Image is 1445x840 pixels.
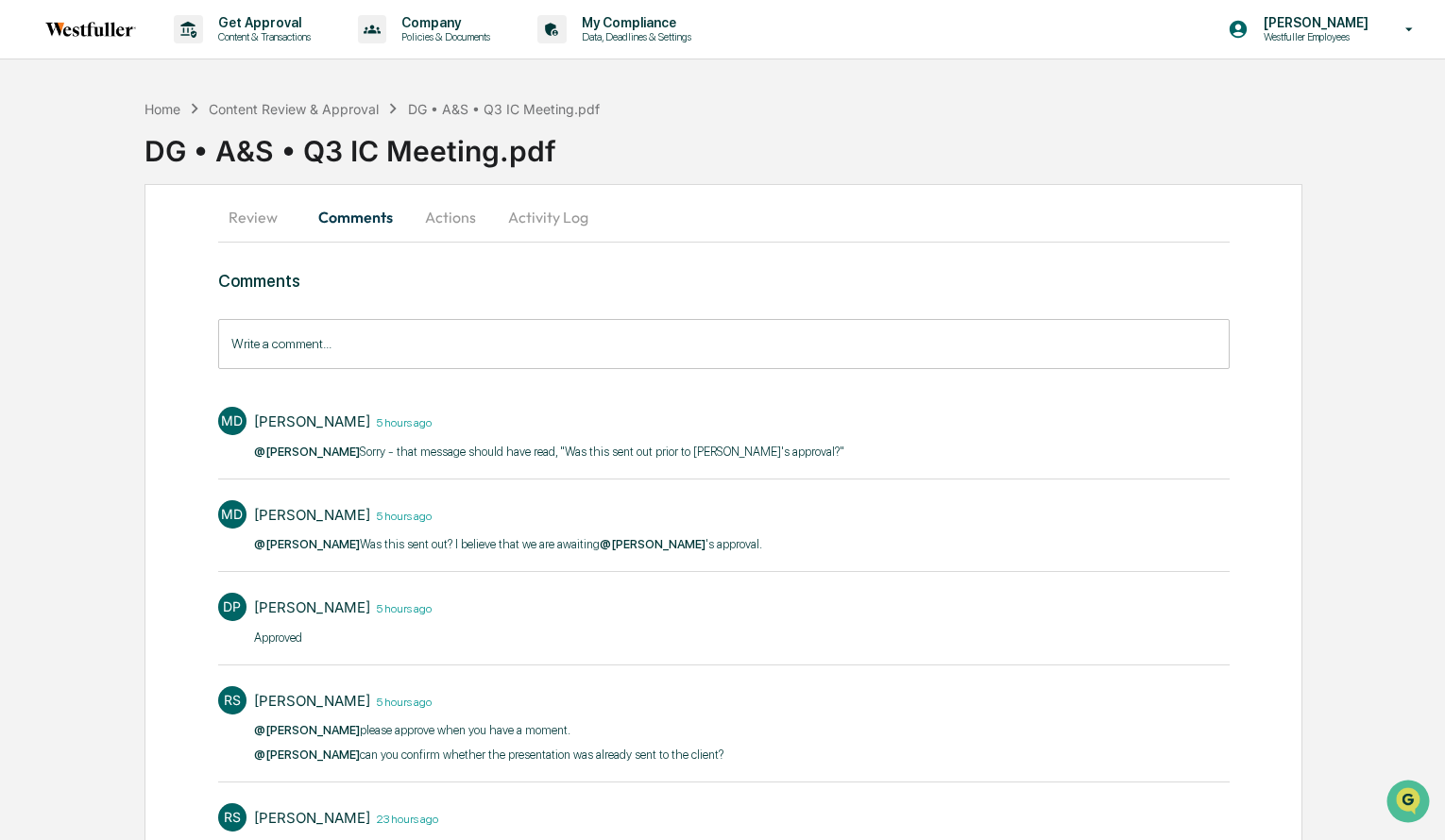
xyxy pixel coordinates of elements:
p: can you confirm whether the presentation was already sent to the client?​ [254,746,723,764]
div: We're available if you need us! [64,163,239,178]
p: Westfuller Employees [1249,30,1378,43]
div: 🔎 [19,276,34,291]
div: RS [218,686,246,714]
time: Thursday, September 11, 2025 at 9:09:36 AM PDT [370,693,432,709]
div: Content Review & Approval [209,101,379,117]
div: 🖐️ [19,240,34,255]
div: [PERSON_NAME] [254,506,370,524]
a: 🗄️Attestations [129,230,242,264]
p: Approved​ [254,629,432,647]
a: 🖐️Preclearance [11,230,129,264]
div: Start new chat [64,144,310,163]
img: 1746055101610-c473b297-6a78-478c-a979-82029cc54cd1 [19,144,53,178]
time: Thursday, September 11, 2025 at 9:27:03 AM PDT [370,507,432,523]
span: @[PERSON_NAME] [254,723,360,737]
p: [PERSON_NAME] [1249,15,1378,30]
span: Data Lookup [38,274,119,293]
button: Activity Log [493,194,603,240]
p: Company [386,15,500,30]
a: 🔎Data Lookup [11,266,127,300]
div: [PERSON_NAME] [254,412,370,430]
p: please approve when you have a moment. [254,721,723,740]
div: DG • A&S • Q3 IC Meeting.pdf [408,101,600,117]
p: Sorry - that message should have read, "Was this sent out prior to [PERSON_NAME]'s approval?" ​ [254,443,847,462]
img: logo [45,22,136,37]
time: Wednesday, September 10, 2025 at 3:42:52 PM PDT [370,810,438,826]
div: [PERSON_NAME] [254,692,370,710]
time: Thursday, September 11, 2025 at 9:12:07 AM PDT [370,599,432,615]
div: MD [218,407,246,435]
div: DG • A&S • Q3 IC Meeting.pdf [144,119,1445,168]
div: 🗄️ [137,240,152,255]
div: [PERSON_NAME] [254,809,370,827]
span: @[PERSON_NAME] [254,445,360,459]
div: Home [144,101,180,117]
div: [PERSON_NAME] [254,598,370,616]
h3: Comments [218,271,1230,291]
span: @[PERSON_NAME] [600,537,705,551]
p: Get Approval [203,15,320,30]
button: Actions [408,194,493,240]
p: Data, Deadlines & Settings [567,30,701,43]
button: Comments [303,194,408,240]
iframe: Open customer support [1385,778,1436,829]
p: How can we help? [19,40,344,70]
span: Pylon [188,320,229,334]
div: DP [218,593,246,621]
span: Preclearance [38,238,122,257]
p: Policies & Documents [386,30,500,43]
button: Start new chat [321,150,344,173]
p: My Compliance [567,15,701,30]
span: @[PERSON_NAME] [254,537,360,551]
div: secondary tabs example [218,194,1230,240]
time: Thursday, September 11, 2025 at 9:32:39 AM PDT [370,413,432,429]
p: Content & Transactions [203,30,320,43]
div: MD [218,500,246,529]
a: Powered byPylon [133,319,229,334]
p: Was this sent out? I believe that we are awaiting 's approval. ​ [254,535,764,554]
span: Attestations [156,238,234,257]
button: Review [218,194,303,240]
span: @[PERSON_NAME] [254,748,360,762]
div: RS [218,803,246,832]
